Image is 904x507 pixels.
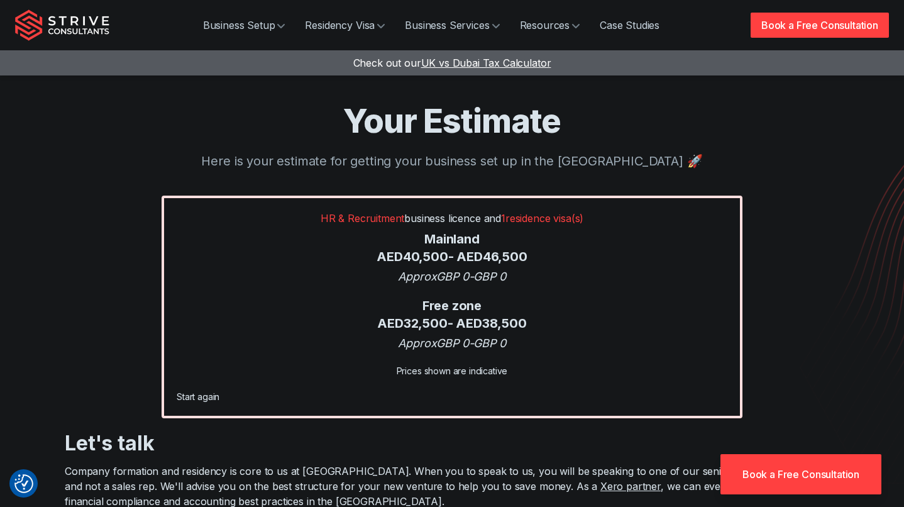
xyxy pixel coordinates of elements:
a: Start again [177,391,219,402]
div: Free zone AED 32,500 - AED 38,500 [177,298,727,332]
a: Residency Visa [295,13,395,38]
p: business licence and [177,211,727,226]
div: Prices shown are indicative [177,364,727,377]
span: UK vs Dubai Tax Calculator [421,57,551,69]
a: Business Setup [193,13,295,38]
a: Business Services [395,13,509,38]
div: Mainland AED 40,500 - AED 46,500 [177,231,727,265]
span: 1 residence visa(s) [501,212,583,225]
p: Here is your estimate for getting your business set up in the [GEOGRAPHIC_DATA] 🚀 [15,152,889,170]
div: Approx GBP 0 - GBP 0 [177,268,727,285]
h3: Let's talk [65,431,839,456]
button: Consent Preferences [14,474,33,493]
img: Revisit consent button [14,474,33,493]
a: Check out ourUK vs Dubai Tax Calculator [353,57,551,69]
a: Resources [510,13,590,38]
span: HR & Recruitment [321,212,404,225]
a: Xero partner [600,480,661,493]
h1: Your Estimate [15,101,889,142]
a: Book a Free Consultation [720,454,881,494]
img: Strive Consultants [15,9,109,41]
a: Book a Free Consultation [751,13,889,38]
a: Case Studies [590,13,670,38]
div: Approx GBP 0 - GBP 0 [177,335,727,352]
